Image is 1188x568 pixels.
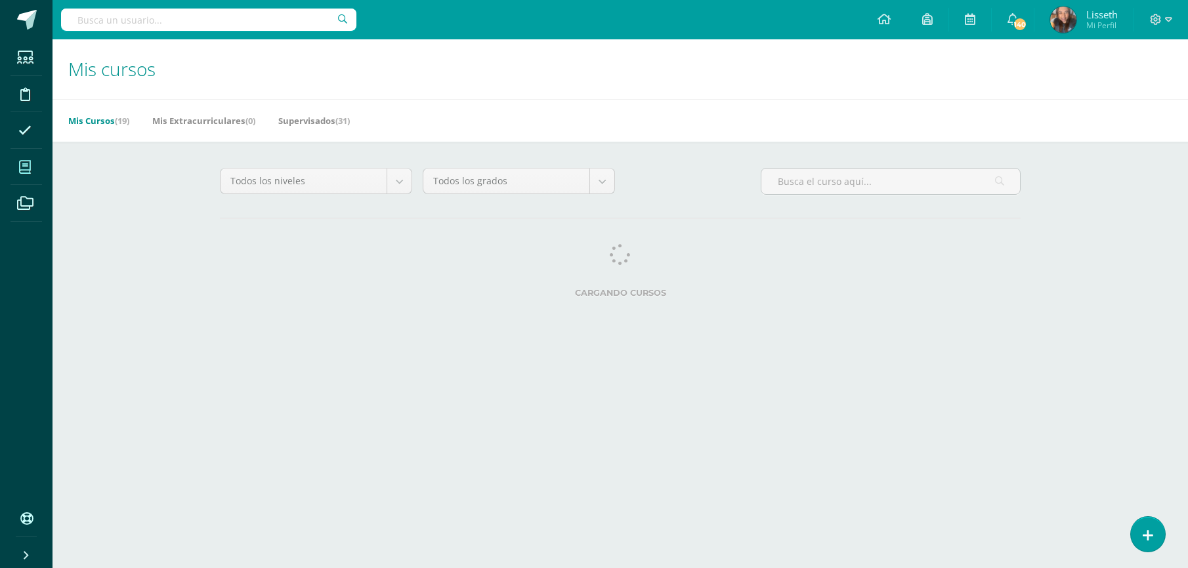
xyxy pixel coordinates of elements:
a: Todos los grados [423,169,614,193]
input: Busca el curso aquí... [761,169,1020,194]
span: (0) [245,115,255,127]
label: Cargando cursos [220,288,1021,298]
span: Todos los grados [433,169,580,193]
a: Mis Cursos(19) [68,110,129,131]
a: Todos los niveles [221,169,412,193]
input: Busca un usuario... [61,9,356,31]
span: Todos los niveles [230,169,377,193]
span: (31) [335,115,350,127]
img: 50ef0ebc2c03f9b8a512d3f397078521.png [1050,7,1076,33]
a: Mis Extracurriculares(0) [152,110,255,131]
span: 140 [1013,17,1027,31]
span: Lisseth [1086,8,1118,21]
span: (19) [115,115,129,127]
a: Supervisados(31) [278,110,350,131]
span: Mi Perfil [1086,20,1118,31]
span: Mis cursos [68,56,156,81]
